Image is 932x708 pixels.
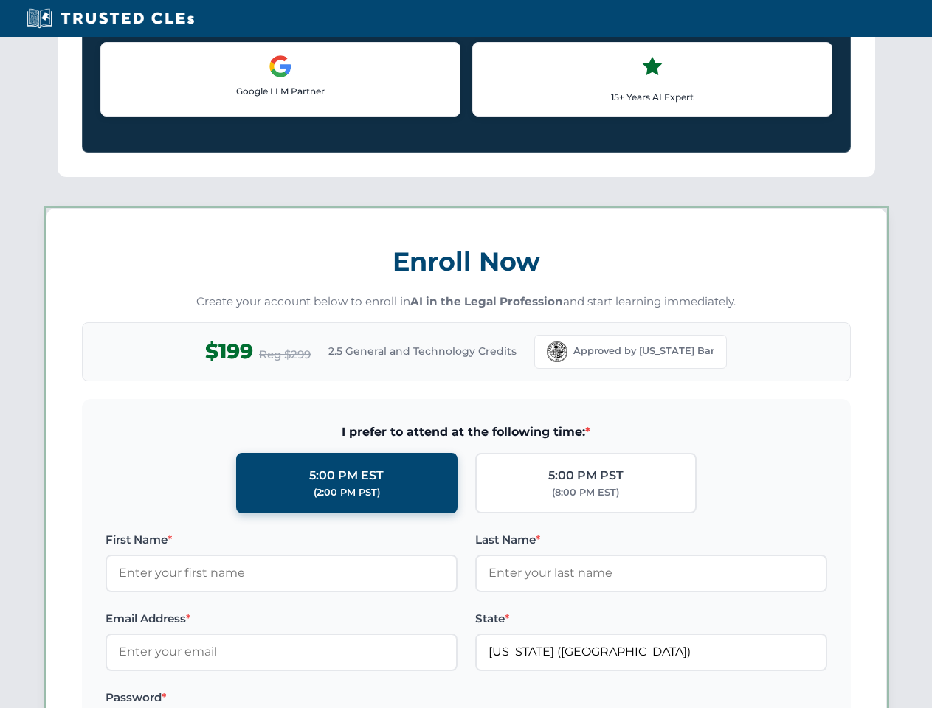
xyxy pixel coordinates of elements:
span: I prefer to attend at the following time: [106,423,827,442]
input: Enter your first name [106,555,458,591]
img: Florida Bar [547,341,567,362]
span: 2.5 General and Technology Credits [328,343,517,359]
span: Approved by [US_STATE] Bar [573,344,714,358]
div: (2:00 PM PST) [314,485,380,500]
img: Trusted CLEs [22,7,199,29]
div: 5:00 PM PST [548,466,624,485]
input: Enter your last name [475,555,827,591]
p: Create your account below to enroll in and start learning immediately. [82,294,851,310]
img: Google [269,55,292,78]
span: Reg $299 [259,346,311,364]
p: Google LLM Partner [113,84,448,98]
span: $199 [205,335,253,368]
label: Password [106,689,458,707]
strong: AI in the Legal Profession [410,294,563,308]
div: 5:00 PM EST [309,466,384,485]
h3: Enroll Now [82,238,851,285]
p: 15+ Years AI Expert [485,90,820,104]
label: State [475,610,827,628]
label: First Name [106,531,458,549]
input: Enter your email [106,634,458,670]
input: Florida (FL) [475,634,827,670]
div: (8:00 PM EST) [552,485,619,500]
label: Last Name [475,531,827,549]
label: Email Address [106,610,458,628]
